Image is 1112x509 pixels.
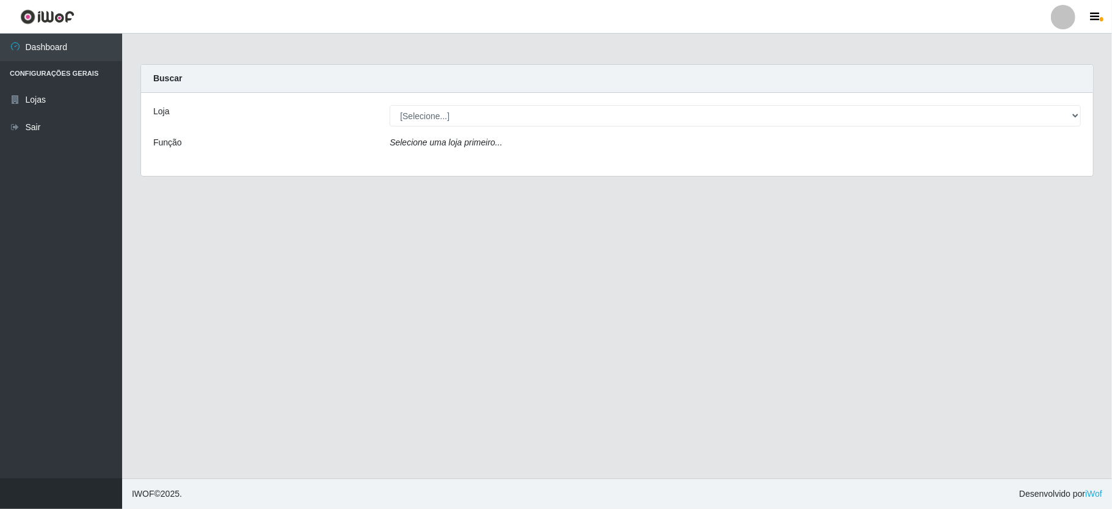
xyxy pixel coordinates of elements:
[20,9,74,24] img: CoreUI Logo
[153,136,182,149] label: Função
[153,105,169,118] label: Loja
[390,137,502,147] i: Selecione uma loja primeiro...
[1085,489,1102,499] a: iWof
[132,489,154,499] span: IWOF
[1019,488,1102,500] span: Desenvolvido por
[153,73,182,83] strong: Buscar
[132,488,182,500] span: © 2025 .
